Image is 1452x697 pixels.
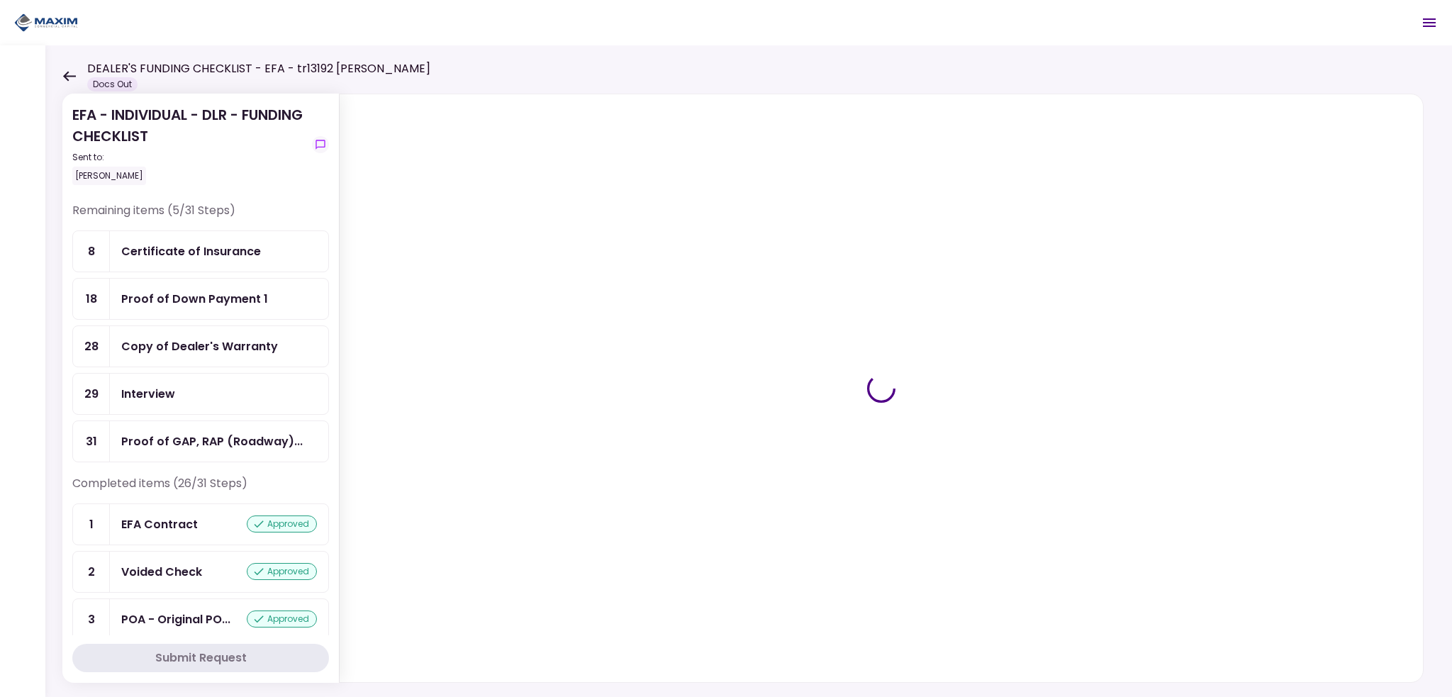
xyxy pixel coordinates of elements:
[121,610,230,628] div: POA - Original POA (not CA or GA)
[72,475,329,503] div: Completed items (26/31 Steps)
[73,231,110,272] div: 8
[72,373,329,415] a: 29Interview
[73,421,110,462] div: 31
[14,12,78,33] img: Partner icon
[72,278,329,320] a: 18Proof of Down Payment 1
[73,552,110,592] div: 2
[72,202,329,230] div: Remaining items (5/31 Steps)
[72,503,329,545] a: 1EFA Contractapproved
[73,326,110,367] div: 28
[121,433,303,450] div: Proof of GAP, RAP (Roadway) Agreement
[72,598,329,640] a: 3POA - Original POA (not CA or GA)approved
[72,420,329,462] a: 31Proof of GAP, RAP (Roadway) Agreement
[73,599,110,640] div: 3
[121,338,278,355] div: Copy of Dealer's Warranty
[73,504,110,545] div: 1
[72,167,146,185] div: [PERSON_NAME]
[121,385,175,403] div: Interview
[247,610,317,628] div: approved
[155,649,247,667] div: Submit Request
[72,104,306,185] div: EFA - INDIVIDUAL - DLR - FUNDING CHECKLIST
[72,644,329,672] button: Submit Request
[1412,6,1446,40] button: Open menu
[121,515,198,533] div: EFA Contract
[72,551,329,593] a: 2Voided Checkapproved
[73,279,110,319] div: 18
[247,515,317,532] div: approved
[121,563,202,581] div: Voided Check
[247,563,317,580] div: approved
[121,290,268,308] div: Proof of Down Payment 1
[87,77,138,91] div: Docs Out
[87,60,430,77] h1: DEALER'S FUNDING CHECKLIST - EFA - tr13192 [PERSON_NAME]
[73,374,110,414] div: 29
[121,242,261,260] div: Certificate of Insurance
[312,136,329,153] button: show-messages
[72,325,329,367] a: 28Copy of Dealer's Warranty
[72,230,329,272] a: 8Certificate of Insurance
[72,151,306,164] div: Sent to:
